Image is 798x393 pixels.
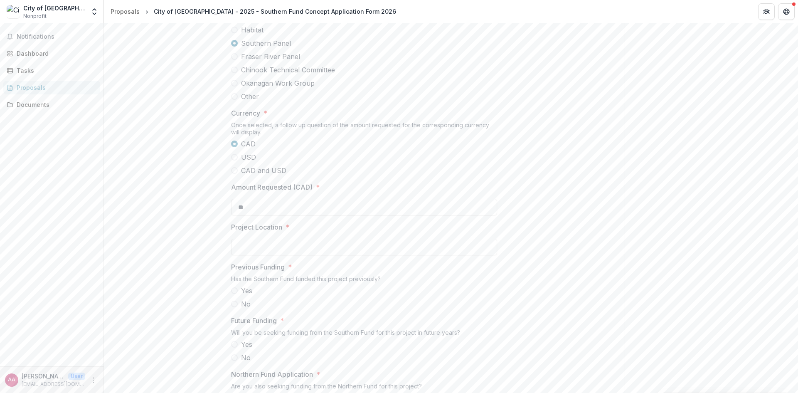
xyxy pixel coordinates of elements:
a: Proposals [107,5,143,17]
a: Proposals [3,81,100,94]
div: Proposals [17,83,94,92]
div: Once selected, a follow up question of the amount requested for the corresponding currency will d... [231,121,497,139]
p: Amount Requested (CAD) [231,182,313,192]
span: USD [241,152,256,162]
div: Proposals [111,7,140,16]
p: Currency [231,108,260,118]
span: No [241,353,251,363]
div: Dashboard [17,49,94,58]
button: Get Help [778,3,795,20]
span: Southern Panel [241,38,291,48]
div: Has the Southern Fund funded this project previously? [231,275,497,286]
span: Okanagan Work Group [241,78,315,88]
span: Other [241,91,259,101]
a: Dashboard [3,47,100,60]
button: Notifications [3,30,100,43]
div: Are you also seeking funding from the Northern Fund for this project? [231,383,497,393]
p: [EMAIL_ADDRESS][DOMAIN_NAME] [22,381,85,388]
span: Habitat [241,25,264,35]
span: No [241,299,251,309]
div: Documents [17,100,94,109]
span: Yes [241,339,252,349]
p: Northern Fund Application [231,369,313,379]
div: Tasks [17,66,94,75]
p: Project Location [231,222,282,232]
div: City of [GEOGRAPHIC_DATA] - 2025 - Southern Fund Concept Application Form 2026 [154,7,396,16]
span: Nonprofit [23,12,47,20]
div: Ajai Varghese Alex [8,377,15,383]
p: User [68,373,85,380]
span: Notifications [17,33,97,40]
p: Future Funding [231,316,277,326]
p: Previous Funding [231,262,285,272]
span: Yes [241,286,252,296]
span: Chinook Technical Committee [241,65,335,75]
div: City of [GEOGRAPHIC_DATA] [23,4,85,12]
button: More [89,375,99,385]
span: CAD [241,139,256,149]
span: CAD and USD [241,166,286,175]
a: Documents [3,98,100,111]
button: Partners [758,3,775,20]
div: Will you be seeking funding from the Southern Fund for this project in future years? [231,329,497,339]
p: [PERSON_NAME] [PERSON_NAME] [22,372,65,381]
a: Tasks [3,64,100,77]
img: City of Port Coquitlam [7,5,20,18]
nav: breadcrumb [107,5,399,17]
span: Fraser River Panel [241,52,300,62]
button: Open entity switcher [89,3,100,20]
